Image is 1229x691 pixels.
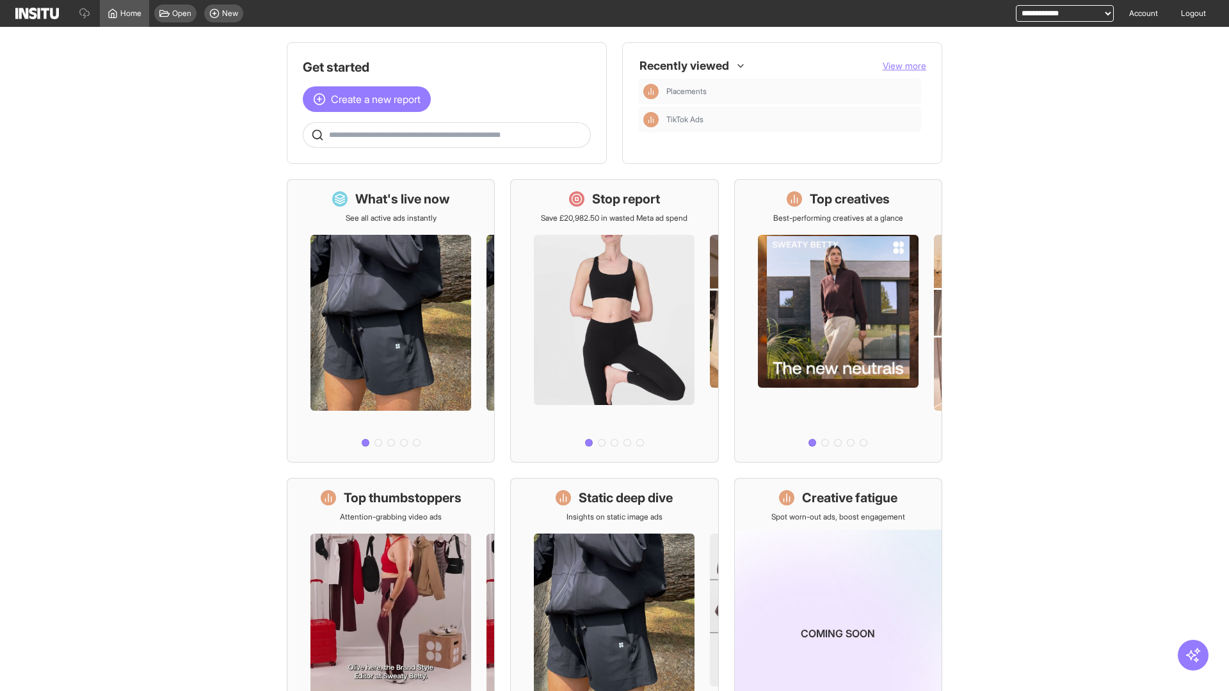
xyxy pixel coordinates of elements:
p: Save £20,982.50 in wasted Meta ad spend [541,213,687,223]
span: Placements [666,86,916,97]
p: Insights on static image ads [566,512,663,522]
p: See all active ads instantly [346,213,437,223]
h1: What's live now [355,190,450,208]
span: TikTok Ads [666,115,703,125]
span: Open [172,8,191,19]
h1: Top creatives [810,190,890,208]
div: Insights [643,112,659,127]
span: New [222,8,238,19]
a: What's live nowSee all active ads instantly [287,179,495,463]
h1: Stop report [592,190,660,208]
h1: Static deep dive [579,489,673,507]
h1: Top thumbstoppers [344,489,462,507]
a: Top creativesBest-performing creatives at a glance [734,179,942,463]
h1: Get started [303,58,591,76]
span: Create a new report [331,91,421,107]
span: Home [120,8,141,19]
a: Stop reportSave £20,982.50 in wasted Meta ad spend [510,179,718,463]
img: Logo [15,8,59,19]
p: Best-performing creatives at a glance [773,213,903,223]
div: Insights [643,84,659,99]
span: TikTok Ads [666,115,916,125]
button: Create a new report [303,86,431,112]
p: Attention-grabbing video ads [340,512,442,522]
span: View more [883,60,926,71]
span: Placements [666,86,707,97]
button: View more [883,60,926,72]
